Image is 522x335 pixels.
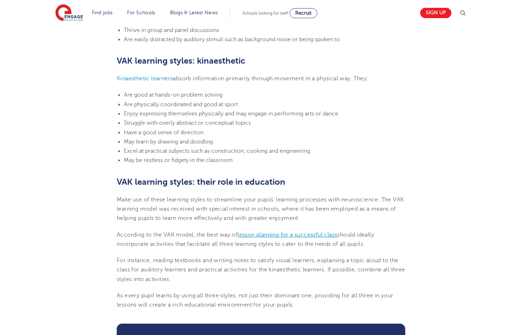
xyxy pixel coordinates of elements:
[420,8,451,18] a: Sign up
[117,232,374,247] span: should ideally incorporate activities that facilitate all three learning styles to cater to the n...
[242,11,288,16] span: Schools looking for staff
[237,232,337,238] a: lesson planning for a successful class
[173,75,368,82] span: absorb information primarily through movement in a physical way. They:
[124,101,238,108] span: Are physically coordinated and good at sport
[117,56,245,66] b: VAK learning styles: kinaesthetic
[117,177,285,187] b: VAK learning styles: their role in education
[117,196,404,222] span: Make use of these learning styles to streamline your pupils’ learning processes with neuroscience...
[124,36,340,43] span: Are easily distracted by auditory stimuli such as background noise or being spoken to
[55,4,83,22] img: Engage Education
[117,292,394,308] span: As every pupil learns by using all three styles, not just their dominant one, providing for all t...
[117,257,405,282] span: For instance, reading textbooks and writing notes to satisfy visual learners, explaining a topic ...
[124,139,213,145] span: May learn by drawing and doodling
[117,232,237,238] span: According to the VAK model, the best way of
[124,92,222,98] span: Are good at hands-on problem solving
[124,27,219,33] span: Thrive in group and panel discussions
[117,75,173,82] a: Kinaesthetic learners
[124,148,310,154] span: Excel at practical subjects such as construction, cooking and engineering
[295,10,312,16] span: Recruit
[124,120,251,126] span: Struggle with overly abstract or conceptual topics
[170,10,218,15] a: Blogs & Latest News
[124,157,233,163] span: May be restless or fidgety in the classroom
[92,10,113,15] a: Find jobs
[124,110,338,117] span: Enjoy expressing themselves physically and may engage in performing arts or dance
[127,10,155,15] a: For Schools
[290,8,317,18] a: Recruit
[124,129,203,136] span: Have a good sense of direction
